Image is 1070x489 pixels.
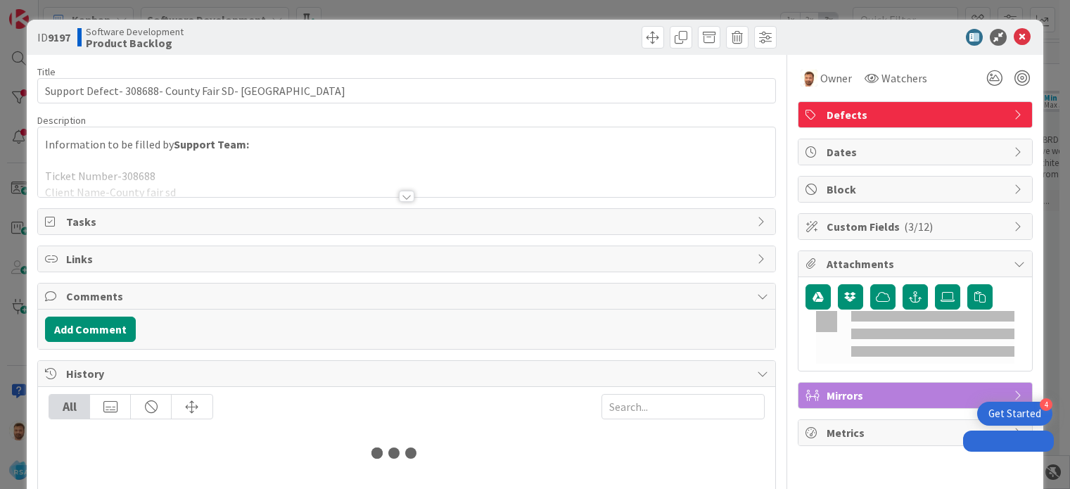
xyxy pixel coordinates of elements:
div: Open Get Started checklist, remaining modules: 4 [977,402,1052,426]
span: Tasks [66,213,750,230]
span: Custom Fields [827,218,1007,235]
span: Metrics [827,424,1007,441]
span: ID [37,29,70,46]
button: Add Comment [45,317,136,342]
span: Defects [827,106,1007,123]
span: Description [37,114,86,127]
b: 9197 [48,30,70,44]
span: Watchers [881,70,927,87]
span: Links [66,250,750,267]
div: 4 [1040,398,1052,411]
span: History [66,365,750,382]
label: Title [37,65,56,78]
span: Software Development [86,26,184,37]
div: Get Started [988,407,1041,421]
span: Owner [820,70,852,87]
input: type card name here... [37,78,776,103]
p: Information to be filled by [45,136,768,153]
span: Mirrors [827,387,1007,404]
b: Product Backlog [86,37,184,49]
input: Search... [601,394,765,419]
span: Comments [66,288,750,305]
span: ( 3/12 ) [904,220,933,234]
span: Attachments [827,255,1007,272]
span: Dates [827,144,1007,160]
strong: Support Team: [174,137,249,151]
span: Block [827,181,1007,198]
img: AS [801,70,817,87]
div: All [49,395,90,419]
